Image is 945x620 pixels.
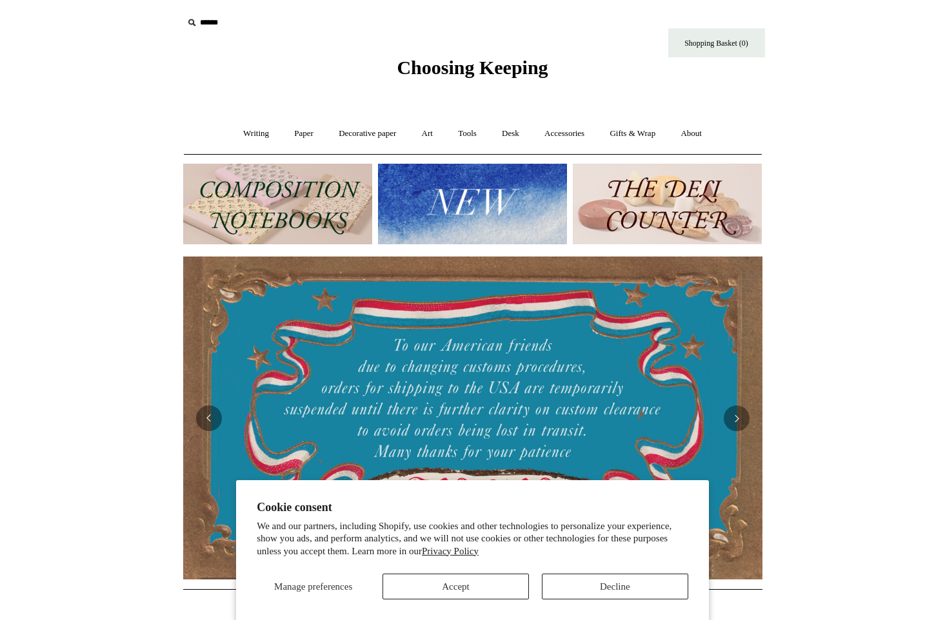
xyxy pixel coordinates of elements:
[257,574,370,599] button: Manage preferences
[422,546,479,556] a: Privacy Policy
[397,67,548,76] a: Choosing Keeping
[378,164,567,244] img: New.jpg__PID:f73bdf93-380a-4a35-bcfe-7823039498e1
[327,117,408,151] a: Decorative paper
[383,574,529,599] button: Accept
[397,57,548,78] span: Choosing Keeping
[724,405,750,431] button: Next
[183,164,372,244] img: 202302 Composition ledgers.jpg__PID:69722ee6-fa44-49dd-a067-31375e5d54ec
[274,581,352,592] span: Manage preferences
[232,117,281,151] a: Writing
[196,405,222,431] button: Previous
[490,117,531,151] a: Desk
[257,501,688,514] h2: Cookie consent
[598,117,667,151] a: Gifts & Wrap
[283,117,325,151] a: Paper
[410,117,444,151] a: Art
[257,520,688,558] p: We and our partners, including Shopify, use cookies and other technologies to personalize your ex...
[542,574,688,599] button: Decline
[668,28,765,57] a: Shopping Basket (0)
[183,257,762,579] img: USA PSA .jpg__PID:33428022-6587-48b7-8b57-d7eefc91f15a
[573,164,762,244] img: The Deli Counter
[533,117,596,151] a: Accessories
[669,117,713,151] a: About
[446,117,488,151] a: Tools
